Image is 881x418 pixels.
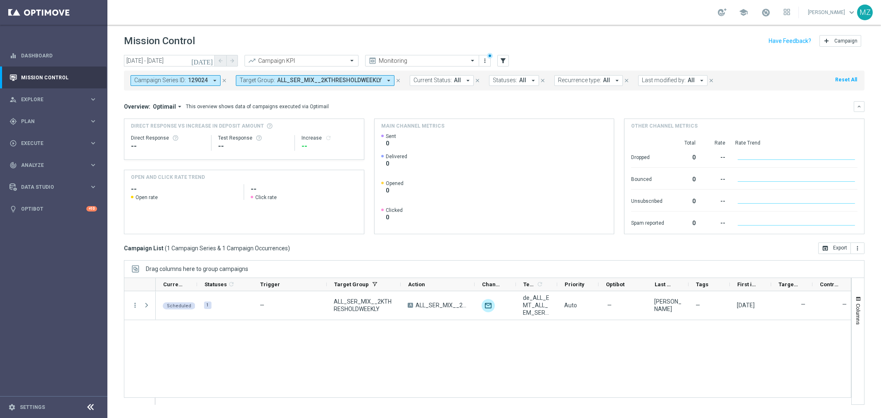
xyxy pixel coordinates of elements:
button: Recurrence type: All arrow_drop_down [554,75,623,86]
span: Open rate [135,194,158,201]
span: school [739,8,748,17]
i: trending_up [248,57,256,65]
span: 0 [386,140,396,147]
input: Select date range [124,55,215,66]
span: Recurrence type: [558,77,601,84]
button: arrow_back [215,55,226,66]
button: Campaign Series ID: 129024 arrow_drop_down [131,75,221,86]
i: arrow_forward [229,58,235,64]
i: arrow_back [218,58,223,64]
button: lightbulb Optibot +10 [9,206,97,212]
div: There are unsaved changes [487,53,493,59]
button: Reset All [834,75,858,84]
div: -- [218,141,288,151]
i: keyboard_arrow_right [89,161,97,169]
button: more_vert [131,302,139,309]
span: Action [408,281,425,287]
i: play_circle_outline [9,140,17,147]
div: 24 Sep 2025, Wednesday [737,302,755,309]
i: close [221,78,227,83]
span: A [408,303,413,308]
span: Last Modified By [655,281,674,287]
span: Trigger [260,281,280,287]
span: Statuses [204,281,227,287]
i: keyboard_arrow_down [856,104,862,109]
i: open_in_browser [822,245,829,252]
button: close [221,76,228,85]
span: 0 [386,214,403,221]
i: arrow_drop_down [698,77,705,84]
button: equalizer Dashboard [9,52,97,59]
span: Optimail [153,103,176,110]
div: Plan [9,118,89,125]
span: Opened [386,180,404,187]
i: lightbulb [9,205,17,213]
span: de_ALL_EMT_ALL_EM_SER_MIX__2K_THRESHOLD_WEEKLY, de_AT_EMT_ALL_EM_SER_MIX__2K_THRESHOLD_WEEKLY, en... [523,294,550,316]
button: close [539,76,546,85]
span: Delivered [386,153,407,160]
button: add Campaign [819,35,861,47]
multiple-options-button: Export to CSV [818,245,864,251]
div: 0 [674,194,696,207]
span: Plan [21,119,89,124]
img: Optimail [482,299,495,312]
i: equalizer [9,52,17,59]
span: ALL_SER_MIX__2KTHRESHOLDWEEKLY [334,298,394,313]
button: more_vert [481,56,489,66]
div: person_search Explore keyboard_arrow_right [9,96,97,103]
span: Columns [855,304,862,325]
i: keyboard_arrow_right [89,95,97,103]
i: arrow_drop_down [464,77,472,84]
button: keyboard_arrow_down [854,101,864,112]
i: refresh [537,281,543,287]
input: Have Feedback? [769,38,811,44]
span: Explore [21,97,89,102]
span: — [260,302,264,309]
div: Press SPACE to select this row. [124,291,156,320]
button: more_vert [851,242,864,254]
button: gps_fixed Plan keyboard_arrow_right [9,118,97,125]
span: Sent [386,133,396,140]
i: track_changes [9,161,17,169]
button: Mission Control [9,74,97,81]
h3: Overview: [124,103,150,110]
div: Rate Trend [735,140,857,146]
span: Targeted Customers [779,281,798,287]
div: Direct Response [131,135,204,141]
h2: -- [251,184,357,194]
i: refresh [228,281,235,287]
div: Bounced [631,172,664,185]
i: close [540,78,546,83]
button: track_changes Analyze keyboard_arrow_right [9,162,97,169]
i: arrow_drop_down [176,103,183,110]
div: Data Studio [9,183,89,191]
div: Optibot [9,198,97,220]
i: arrow_drop_down [530,77,537,84]
div: Dashboard [9,45,97,66]
div: MZ [857,5,873,20]
span: Channel [482,281,502,287]
div: Increase [302,135,357,141]
div: Spam reported [631,216,664,229]
a: Mission Control [21,66,97,88]
button: Data Studio keyboard_arrow_right [9,184,97,190]
span: 1 Campaign Series & 1 Campaign Occurrences [167,245,288,252]
div: -- [131,141,204,151]
i: close [624,78,629,83]
h4: OPEN AND CLICK RATE TREND [131,173,205,181]
i: person_search [9,96,17,103]
span: 129024 [188,77,208,84]
span: ( [165,245,167,252]
span: Optibot [606,281,625,287]
span: Scheduled [167,303,191,309]
button: close [394,76,402,85]
div: Rate [705,140,725,146]
i: more_vert [854,245,861,252]
i: keyboard_arrow_right [89,183,97,191]
div: Test Response [218,135,288,141]
i: close [395,78,401,83]
span: Target Group: [240,77,275,84]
